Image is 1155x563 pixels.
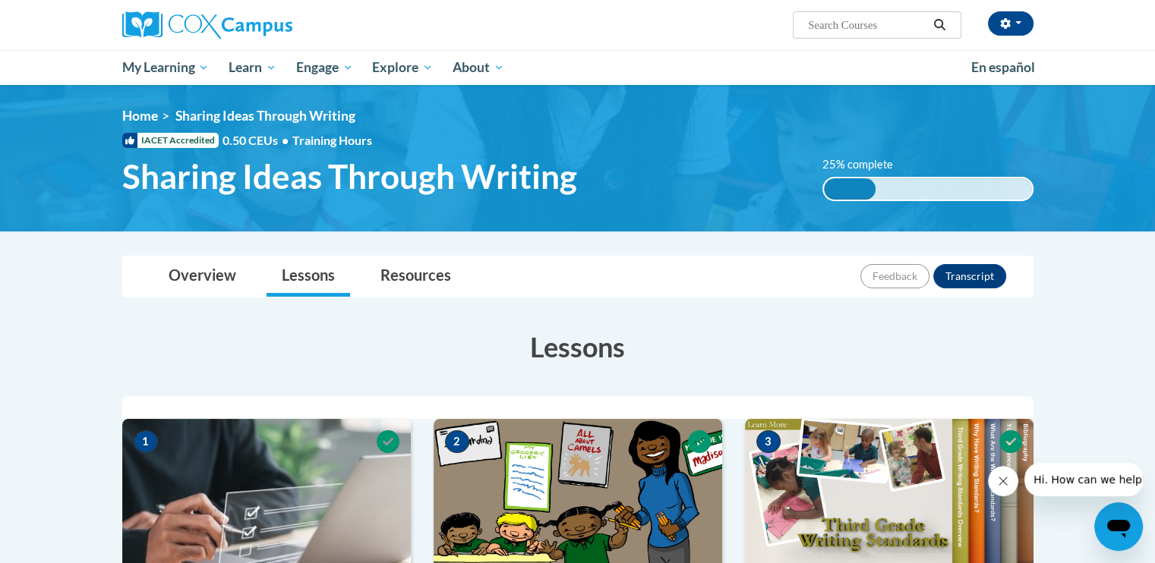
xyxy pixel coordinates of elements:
span: Sharing Ideas Through Writing [175,108,355,124]
span: 2 [445,430,469,453]
input: Search Courses [806,16,928,34]
span: My Learning [121,58,209,77]
span: En español [971,59,1035,75]
a: Cox Campus [122,11,411,39]
div: Main menu [99,50,1056,85]
a: En español [961,52,1045,83]
a: Learn [219,50,286,85]
iframe: Close message [988,466,1018,496]
span: IACET Accredited [122,133,219,148]
a: Resources [365,256,466,297]
button: Transcript [933,264,1006,288]
label: 25% complete [822,156,910,173]
span: Explore [372,58,433,77]
span: 1 [134,430,158,453]
span: Hi. How can we help? [9,11,123,23]
a: Lessons [267,256,350,297]
span: Learn [229,58,276,77]
span: Engage [296,58,353,77]
button: Search [928,16,951,34]
span: Sharing Ideas Through Writing [122,156,577,197]
a: Engage [286,50,363,85]
div: 25% complete [824,178,876,200]
a: Home [122,108,158,124]
iframe: Message from company [1024,463,1143,496]
button: Account Settings [988,11,1034,36]
h3: Lessons [122,328,1034,366]
a: Explore [362,50,443,85]
iframe: Button to launch messaging window [1094,502,1143,551]
span: About [453,58,504,77]
span: • [282,133,289,147]
span: 0.50 CEUs [222,132,292,149]
img: Cox Campus [122,11,292,39]
button: Feedback [860,264,929,288]
span: 3 [756,430,781,453]
a: About [443,50,514,85]
span: Training Hours [292,133,372,147]
a: My Learning [112,50,219,85]
a: Overview [153,256,251,297]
